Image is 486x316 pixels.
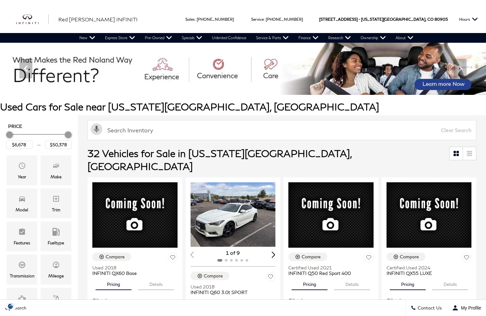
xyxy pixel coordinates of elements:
div: Fueltype [48,239,64,246]
div: MakeMake [40,155,71,185]
div: 1 / 2 [191,182,277,247]
div: Pricing Details - INFINITI QX55 LUXE [387,298,472,303]
a: Unlimited Confidence [207,33,251,43]
img: 2018 INFINITI Q60 3.0t SPORT 1 [191,182,277,247]
span: Search [10,305,26,311]
button: Compare Vehicle [288,253,327,261]
div: Compare [302,254,321,260]
span: Model [18,193,26,206]
span: INFINITI QX60 Base [92,270,173,276]
span: Certified Used 2024 [387,265,467,270]
span: : [195,17,196,22]
span: 32 Vehicles for Sale in [US_STATE][GEOGRAPHIC_DATA], [GEOGRAPHIC_DATA] [87,147,352,172]
img: 2024 INFINITI QX55 LUXE [387,182,472,248]
button: Save Vehicle [364,253,374,265]
span: Used 2018 [191,284,271,289]
a: Certified Used 2021INFINITI Q50 Red Sport 400 [288,265,374,276]
div: Trim [52,206,60,213]
button: pricing tab [194,295,230,309]
img: 2021 INFINITI Q50 Red Sport 400 [288,182,374,248]
div: Compare [106,254,125,260]
button: pricing tab [390,276,426,290]
span: Used 2018 [92,265,173,270]
a: [PHONE_NUMBER] [197,17,234,22]
div: Make [51,173,62,180]
h5: Price [8,123,70,129]
button: details tab [432,276,468,290]
a: Certified Used 2024INFINITI QX55 LUXE [387,265,472,276]
span: Go to slide 3 [244,83,251,89]
a: [PHONE_NUMBER] [266,17,303,22]
a: Specials [177,33,207,43]
a: Used 2018INFINITI Q60 3.0t SPORT [191,284,276,295]
button: Save Vehicle [168,253,178,265]
div: Previous [19,59,32,78]
button: Open the hours dropdown [456,6,481,33]
input: Search Inventory [87,120,476,140]
a: infiniti [16,14,49,25]
div: TransmissionTransmission [6,254,37,284]
button: Save Vehicle [266,272,275,284]
a: Express Store [100,33,140,43]
span: Go to slide 2 [235,83,242,89]
a: Used 2018INFINITI QX60 Base [92,265,178,276]
div: TrimTrim [40,188,71,218]
div: Compare [400,254,419,260]
button: Compare Vehicle [387,253,425,261]
a: [STREET_ADDRESS] • [US_STATE][GEOGRAPHIC_DATA], CO 80905 [319,17,448,22]
span: INFINITI Q60 3.0t SPORT [191,289,271,295]
div: ModelModel [6,188,37,218]
span: Mileage [52,259,60,272]
div: Next [454,59,467,78]
div: MileageMileage [40,254,71,284]
span: Red [PERSON_NAME] INFINITI [58,16,138,22]
a: Pre-Owned [140,33,177,43]
input: Minimum [6,141,32,149]
span: : [264,17,265,22]
div: FeaturesFeatures [6,221,37,251]
span: [US_STATE][GEOGRAPHIC_DATA], [361,6,426,33]
a: New [75,33,100,43]
span: Color [52,293,60,306]
button: details tab [334,276,370,290]
div: Maximum Price [65,131,71,138]
span: Contact Us [416,305,442,311]
span: 80905 [434,6,448,33]
img: INFINITI [16,14,49,25]
div: Model [16,206,28,213]
div: Mileage [48,272,64,279]
button: details tab [236,295,272,309]
button: Compare Vehicle [92,253,131,261]
div: YearYear [6,155,37,185]
span: My Profile [458,305,481,310]
span: Engine [18,293,26,306]
button: details tab [138,276,174,290]
div: Price [6,129,72,149]
div: Year [18,173,26,180]
span: Features [18,226,26,239]
span: CO [427,6,434,33]
div: Pricing Details - INFINITI QX60 Base [92,298,178,303]
span: Sales [185,17,195,22]
span: Fueltype [52,226,60,239]
img: Opt-Out Icon [3,303,18,310]
span: Transmission [18,259,26,272]
div: Next slide [272,252,275,258]
span: Service [251,17,264,22]
img: 2018 INFINITI QX60 Base [92,182,178,248]
span: Certified Used 2021 [288,265,369,270]
a: Finance [294,33,323,43]
button: Open user profile menu [447,300,486,316]
a: Ownership [356,33,391,43]
div: Features [14,239,30,246]
div: 1 of 9 [191,249,276,256]
button: pricing tab [292,276,328,290]
span: Make [52,160,60,173]
span: INFINITI Q50 Red Sport 400 [288,270,369,276]
section: Click to Open Cookie Consent Modal [3,303,18,310]
div: Pricing Details - INFINITI Q50 Red Sport 400 [288,298,374,303]
a: Service & Parts [251,33,294,43]
div: Minimum Price [6,131,13,138]
nav: Main Navigation [75,33,418,43]
span: INFINITI QX55 LUXE [387,270,467,276]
